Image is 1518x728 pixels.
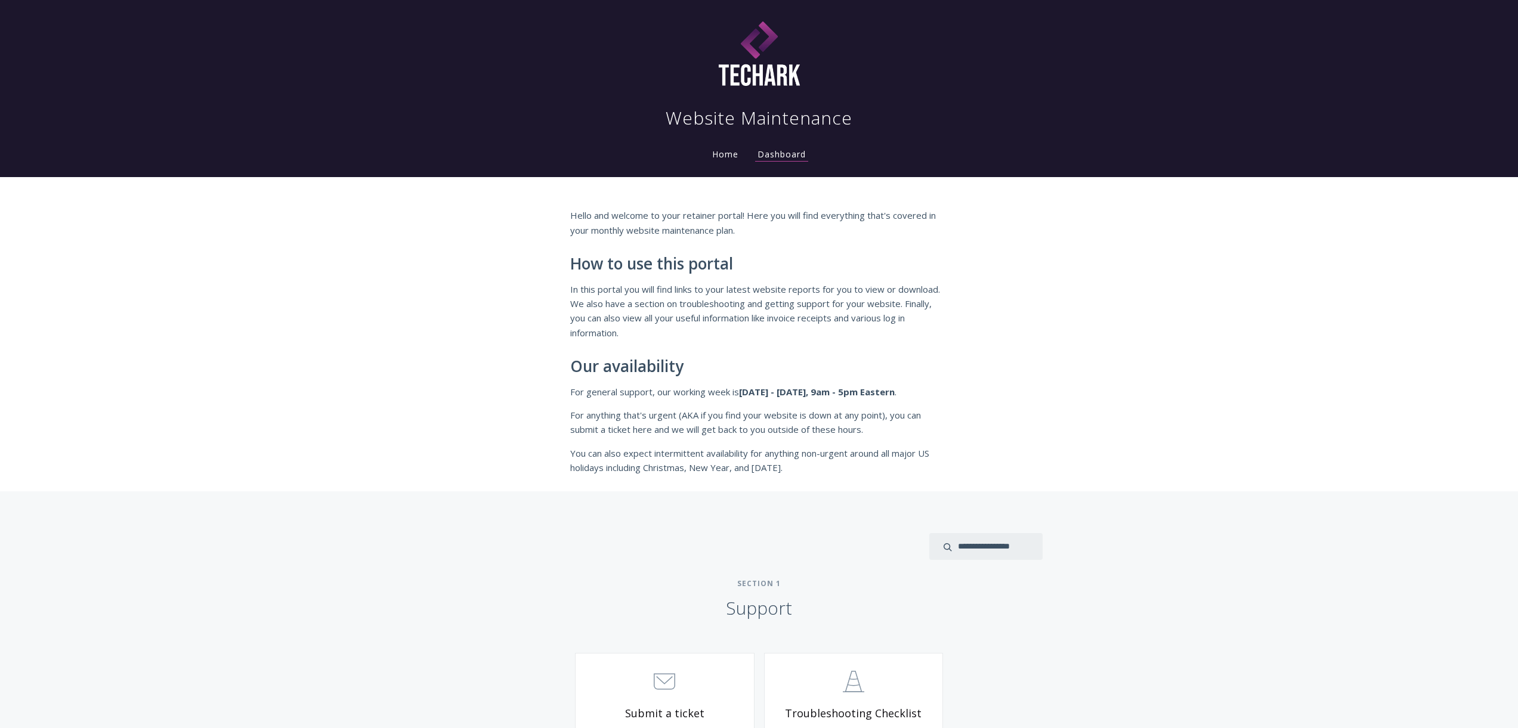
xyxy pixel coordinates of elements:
p: You can also expect intermittent availability for anything non-urgent around all major US holiday... [570,446,948,475]
p: In this portal you will find links to your latest website reports for you to view or download. We... [570,282,948,340]
p: Hello and welcome to your retainer portal! Here you will find everything that's covered in your m... [570,208,948,237]
span: Submit a ticket [593,707,736,720]
p: For general support, our working week is . [570,385,948,399]
span: Troubleshooting Checklist [783,707,925,720]
a: Home [710,148,741,160]
h1: Website Maintenance [666,106,852,130]
h2: How to use this portal [570,255,948,273]
h2: Our availability [570,358,948,376]
p: For anything that's urgent (AKA if you find your website is down at any point), you can submit a ... [570,408,948,437]
a: Dashboard [755,148,808,162]
strong: [DATE] - [DATE], 9am - 5pm Eastern [739,386,895,398]
input: search input [929,533,1043,560]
